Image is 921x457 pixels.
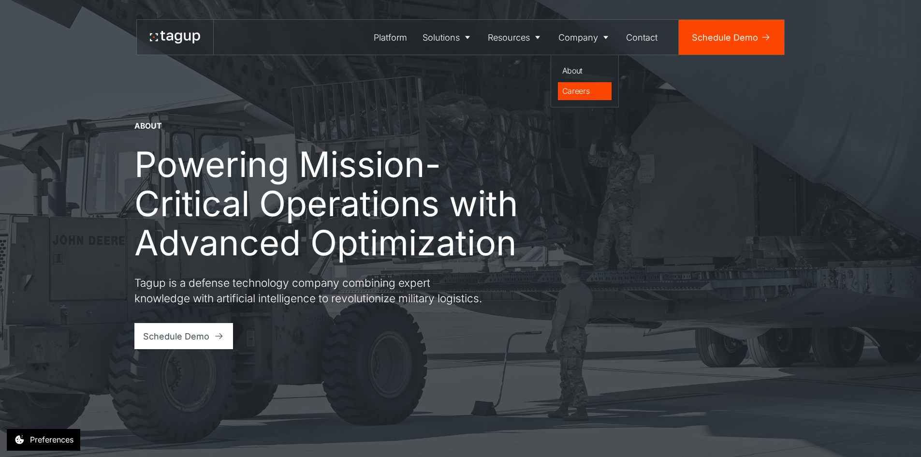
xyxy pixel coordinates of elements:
[619,20,666,55] a: Contact
[374,31,407,44] div: Platform
[423,31,460,44] div: Solutions
[481,20,551,55] a: Resources
[679,20,784,55] a: Schedule Demo
[558,31,598,44] div: Company
[626,31,658,44] div: Contact
[562,85,608,97] div: Careers
[551,20,619,55] a: Company
[692,31,758,44] div: Schedule Demo
[134,275,482,306] p: Tagup is a defense technology company combining expert knowledge with artificial intelligence to ...
[558,82,612,101] a: Careers
[30,434,73,445] div: Preferences
[558,62,612,80] a: About
[551,55,619,107] nav: Company
[134,323,234,349] a: Schedule Demo
[488,31,530,44] div: Resources
[143,330,209,343] div: Schedule Demo
[134,145,541,262] h1: Powering Mission-Critical Operations with Advanced Optimization
[366,20,415,55] a: Platform
[415,20,481,55] a: Solutions
[562,65,608,76] div: About
[134,121,162,132] div: About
